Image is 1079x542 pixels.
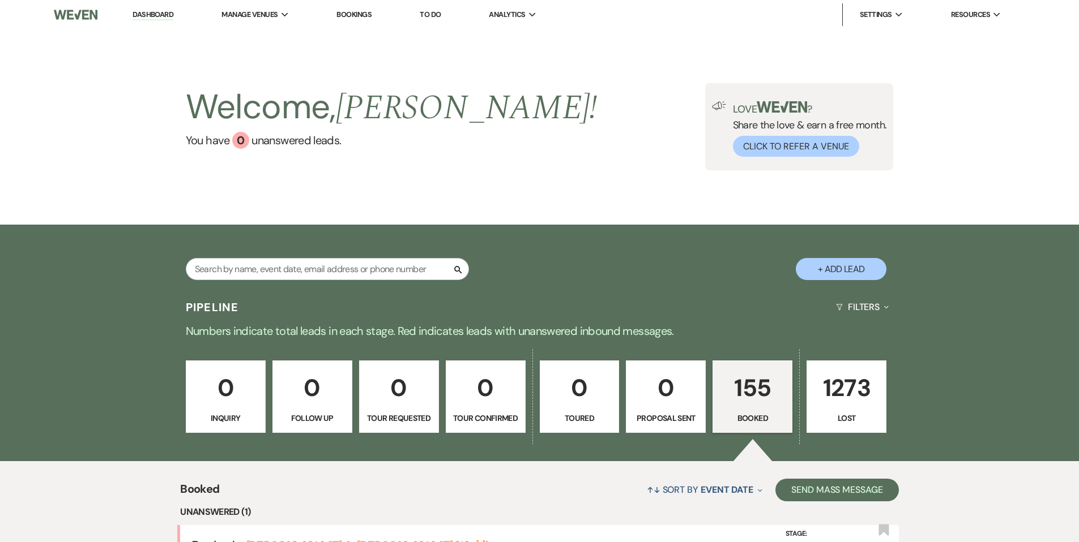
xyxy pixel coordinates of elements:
[193,412,258,424] p: Inquiry
[180,505,899,519] li: Unanswered (1)
[221,9,278,20] span: Manage Venues
[540,360,620,433] a: 0Toured
[642,475,767,505] button: Sort By Event Date
[186,360,266,433] a: 0Inquiry
[647,484,660,496] span: ↑↓
[733,136,859,157] button: Click to Refer a Venue
[186,83,598,132] h2: Welcome,
[713,360,792,433] a: 155Booked
[720,412,785,424] p: Booked
[860,9,892,20] span: Settings
[186,258,469,280] input: Search by name, event date, email address or phone number
[547,369,612,407] p: 0
[336,10,372,19] a: Bookings
[453,412,518,424] p: Tour Confirmed
[280,369,345,407] p: 0
[726,101,887,157] div: Share the love & earn a free month.
[446,360,526,433] a: 0Tour Confirmed
[831,292,893,322] button: Filters
[359,360,439,433] a: 0Tour Requested
[626,360,706,433] a: 0Proposal Sent
[814,412,879,424] p: Lost
[186,132,598,149] a: You have 0 unanswered leads.
[280,412,345,424] p: Follow Up
[796,258,886,280] button: + Add Lead
[453,369,518,407] p: 0
[757,101,807,113] img: weven-logo-green.svg
[633,369,698,407] p: 0
[272,360,352,433] a: 0Follow Up
[712,101,726,110] img: loud-speaker-illustration.svg
[180,480,219,505] span: Booked
[336,82,598,134] span: [PERSON_NAME] !
[54,3,97,27] img: Weven Logo
[232,132,249,149] div: 0
[786,528,871,540] label: Stage:
[132,322,948,340] p: Numbers indicate total leads in each stage. Red indicates leads with unanswered inbound messages.
[133,10,173,20] a: Dashboard
[366,369,432,407] p: 0
[720,369,785,407] p: 155
[951,9,990,20] span: Resources
[701,484,753,496] span: Event Date
[733,101,887,114] p: Love ?
[366,412,432,424] p: Tour Requested
[193,369,258,407] p: 0
[807,360,886,433] a: 1273Lost
[420,10,441,19] a: To Do
[814,369,879,407] p: 1273
[633,412,698,424] p: Proposal Sent
[186,299,239,315] h3: Pipeline
[547,412,612,424] p: Toured
[775,479,899,501] button: Send Mass Message
[489,9,525,20] span: Analytics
